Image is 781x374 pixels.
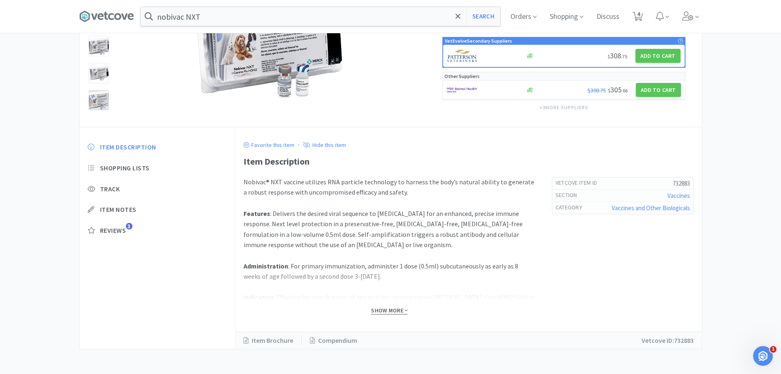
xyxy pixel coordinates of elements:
[466,7,500,26] button: Search
[298,140,299,150] div: ·
[126,223,132,229] span: 3
[753,346,773,366] iframe: Intercom live chat
[100,143,156,151] span: Item Description
[100,205,137,214] span: Item Notes
[612,204,690,212] a: Vaccines and Other Biologicals
[556,191,584,200] h6: Section
[608,51,627,60] span: 308
[629,14,646,21] a: 4
[310,141,346,149] p: Hide this item
[244,209,270,218] strong: Features
[556,179,604,187] h6: Vetcove Item Id
[556,204,589,212] h6: Category
[249,141,294,149] p: Favorite this item
[636,83,681,97] button: Add to Cart
[593,13,623,21] a: Discuss
[100,226,126,235] span: Reviews
[447,84,478,96] img: f6b2451649754179b5b4e0c70c3f7cb0_2.png
[100,164,150,172] span: Shopping Lists
[621,53,627,60] span: . 75
[444,72,480,80] p: Other Suppliers
[587,87,606,94] span: $308.75
[635,49,681,63] button: Add to Cart
[667,192,690,200] a: Vaccines
[244,154,694,169] div: Item Description
[371,307,408,314] span: Show More
[100,185,120,193] span: Track
[770,346,776,353] span: 1
[622,87,628,94] span: . 66
[642,335,694,346] p: Vetcove ID: 732883
[603,179,690,188] h5: 732883
[244,177,535,314] p: Nobivac® NXT vaccine utilizes RNA particle technology to harness the body’s natural ability to ge...
[608,85,628,94] span: 305
[608,53,610,60] span: $
[445,37,512,45] p: VetEvolve Secondary Suppliers
[608,87,610,94] span: $
[141,7,500,26] input: Search by item, sku, manufacturer, ingredient, size...
[244,262,288,270] strong: Administration
[244,335,302,346] a: Item Brochure
[535,102,592,113] button: +3more suppliers
[447,50,478,62] img: f5e969b455434c6296c6d81ef179fa71_3.png
[302,335,365,346] a: Compendium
